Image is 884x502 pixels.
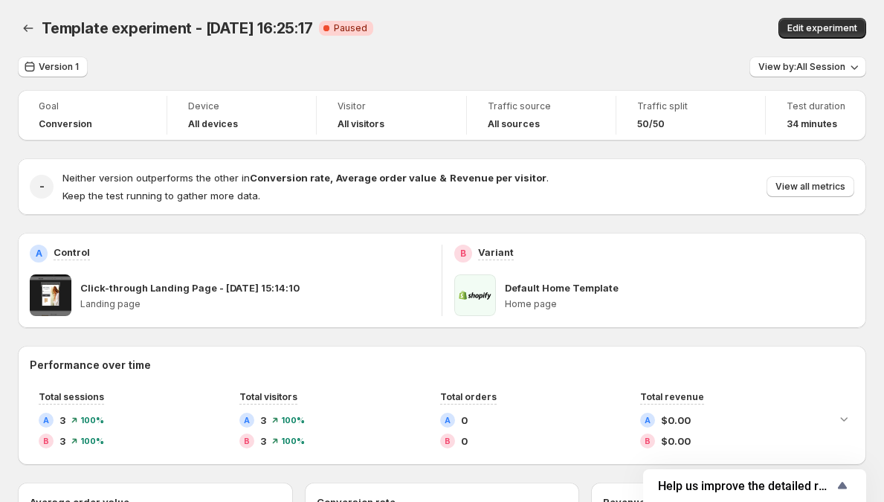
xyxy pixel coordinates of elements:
h2: A [43,416,49,425]
span: 100 % [80,416,104,425]
span: Total visitors [239,391,297,402]
button: Show survey - Help us improve the detailed report for A/B campaigns [658,477,851,495]
a: Test duration34 minutes [787,99,845,132]
span: Device [188,100,295,112]
strong: , [330,172,333,184]
h2: Performance over time [30,358,854,373]
span: Paused [334,22,367,34]
span: Total sessions [39,391,104,402]
span: 3 [59,413,65,428]
span: 3 [59,434,65,448]
p: Default Home Template [505,280,619,295]
span: Neither version outperforms the other in . [62,172,549,184]
span: Traffic split [637,100,744,112]
span: Edit experiment [787,22,857,34]
span: $0.00 [661,434,691,448]
img: Click-through Landing Page - Aug 6, 15:14:10 [30,274,71,316]
img: Default Home Template [454,274,496,316]
h2: B [43,437,49,445]
span: Goal [39,100,146,112]
span: $0.00 [661,413,691,428]
span: Help us improve the detailed report for A/B campaigns [658,479,833,493]
span: Visitor [338,100,445,112]
span: 34 minutes [787,118,837,130]
span: 3 [260,434,266,448]
h2: B [645,437,651,445]
h2: - [39,179,45,194]
a: GoalConversion [39,99,146,132]
h2: A [244,416,250,425]
h2: A [645,416,651,425]
button: Edit experiment [778,18,866,39]
button: Expand chart [833,408,854,429]
h2: A [445,416,451,425]
a: Traffic sourceAll sources [488,99,595,132]
strong: & [439,172,447,184]
a: Traffic split50/50 [637,99,744,132]
strong: Average order value [336,172,436,184]
span: View by: All Session [758,61,845,73]
span: 0 [461,434,468,448]
p: Control [54,245,90,260]
span: Total revenue [640,391,704,402]
h4: All sources [488,118,540,130]
span: 0 [461,413,468,428]
p: Variant [478,245,514,260]
h4: All devices [188,118,238,130]
h2: B [244,437,250,445]
button: View all metrics [767,176,854,197]
h2: B [445,437,451,445]
span: 100 % [80,437,104,445]
p: Home page [505,298,854,310]
button: Back [18,18,39,39]
span: 100 % [281,437,305,445]
h4: All visitors [338,118,384,130]
span: Test duration [787,100,845,112]
h2: A [36,248,42,260]
span: 100 % [281,416,305,425]
span: Total orders [440,391,497,402]
a: DeviceAll devices [188,99,295,132]
span: Traffic source [488,100,595,112]
span: 50/50 [637,118,665,130]
h2: B [460,248,466,260]
span: Version 1 [39,61,79,73]
span: View all metrics [775,181,845,193]
button: Version 1 [18,57,88,77]
span: 3 [260,413,266,428]
span: Template experiment - [DATE] 16:25:17 [42,19,313,37]
p: Click-through Landing Page - [DATE] 15:14:10 [80,280,300,295]
span: Keep the test running to gather more data. [62,190,260,202]
a: VisitorAll visitors [338,99,445,132]
p: Landing page [80,298,430,310]
strong: Revenue per visitor [450,172,546,184]
button: View by:All Session [749,57,866,77]
strong: Conversion rate [250,172,330,184]
span: Conversion [39,118,92,130]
